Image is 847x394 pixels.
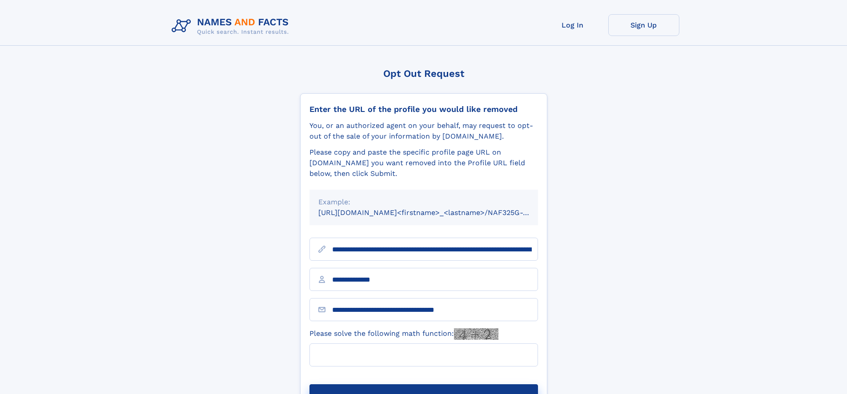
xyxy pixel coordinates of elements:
[608,14,679,36] a: Sign Up
[537,14,608,36] a: Log In
[168,14,296,38] img: Logo Names and Facts
[309,328,498,340] label: Please solve the following math function:
[309,104,538,114] div: Enter the URL of the profile you would like removed
[309,147,538,179] div: Please copy and paste the specific profile page URL on [DOMAIN_NAME] you want removed into the Pr...
[300,68,547,79] div: Opt Out Request
[318,197,529,207] div: Example:
[318,208,555,217] small: [URL][DOMAIN_NAME]<firstname>_<lastname>/NAF325G-xxxxxxxx
[309,120,538,142] div: You, or an authorized agent on your behalf, may request to opt-out of the sale of your informatio...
